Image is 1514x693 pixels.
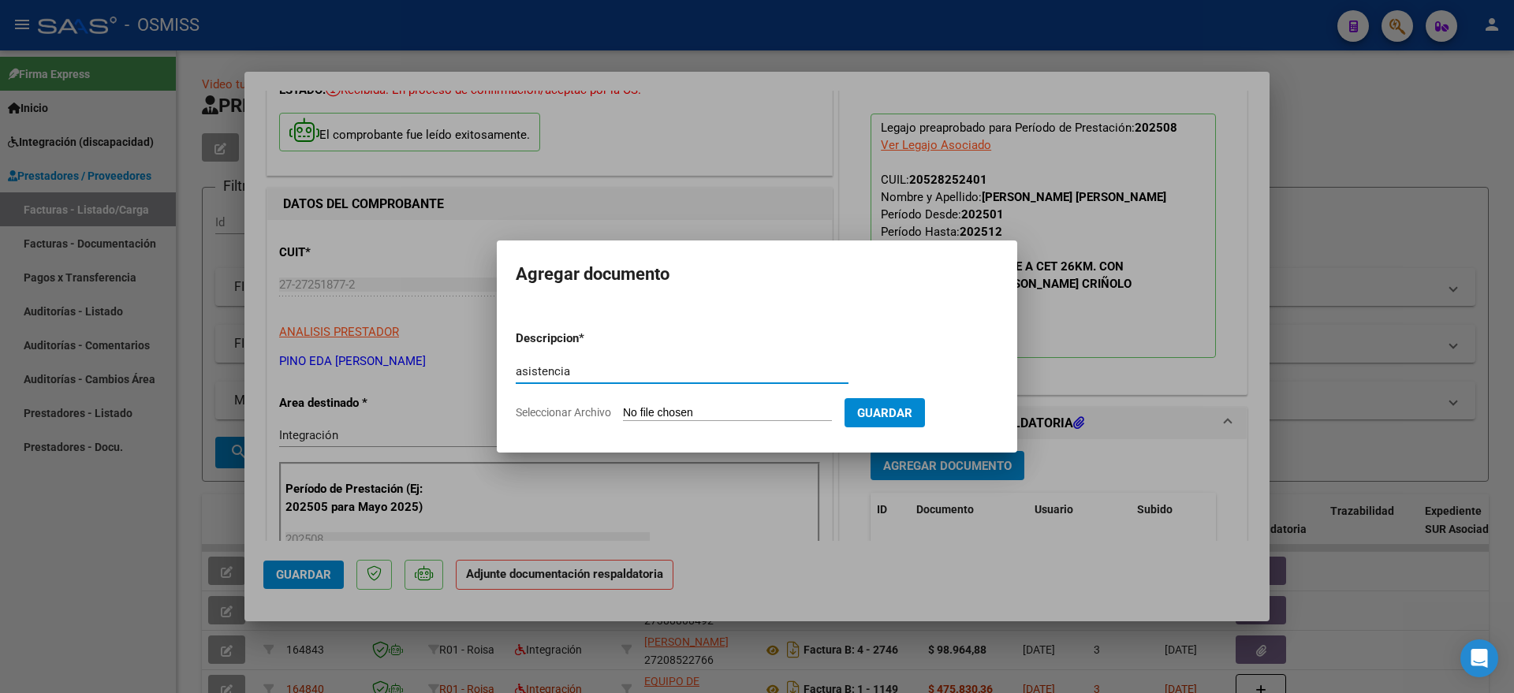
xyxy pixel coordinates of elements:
[1460,639,1498,677] div: Open Intercom Messenger
[845,398,925,427] button: Guardar
[857,406,912,420] span: Guardar
[516,406,611,419] span: Seleccionar Archivo
[516,330,661,348] p: Descripcion
[516,259,998,289] h2: Agregar documento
